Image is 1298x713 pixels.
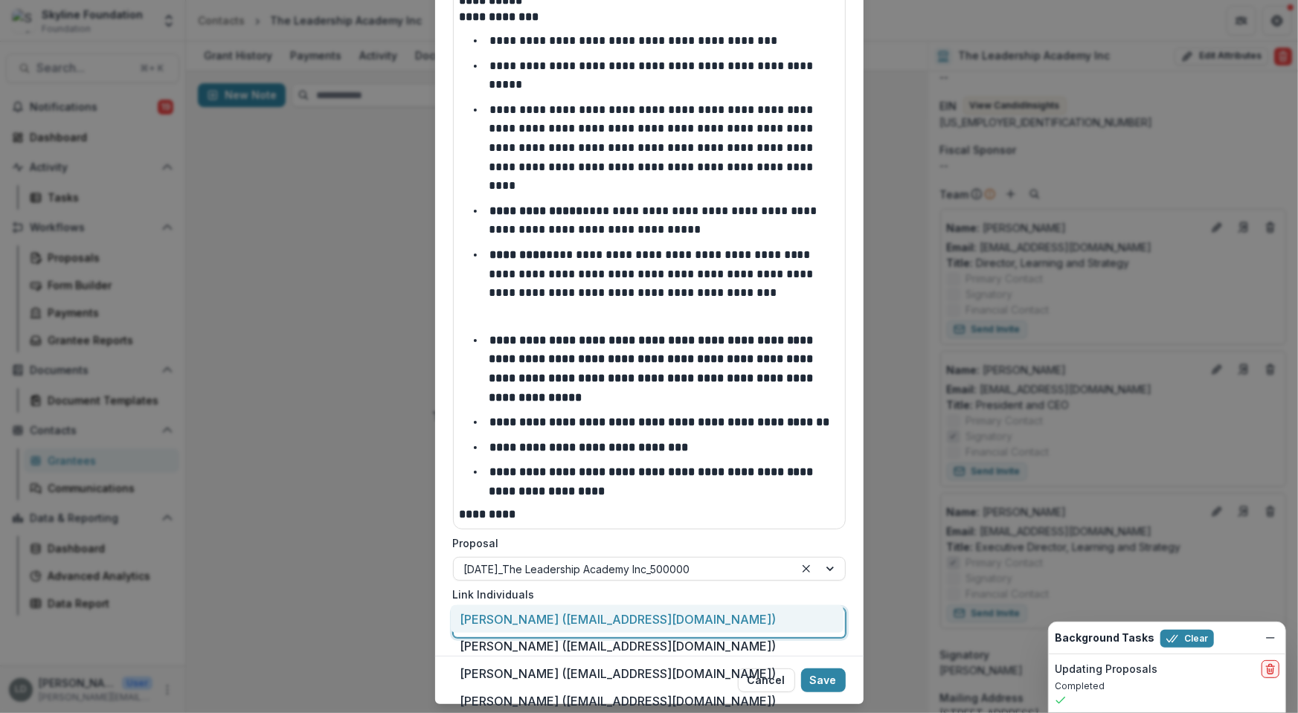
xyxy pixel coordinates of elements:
button: delete [1262,660,1279,678]
div: Clear selected options [797,560,815,578]
label: Proposal [453,535,837,551]
div: [PERSON_NAME] ([EMAIL_ADDRESS][DOMAIN_NAME]) [451,633,844,660]
h2: Background Tasks [1055,632,1154,645]
div: [PERSON_NAME] ([EMAIL_ADDRESS][DOMAIN_NAME]) [451,605,844,633]
p: Completed [1055,680,1279,693]
label: Link Individuals [453,587,837,602]
h2: Updating Proposals [1055,663,1157,676]
div: [PERSON_NAME] ([EMAIL_ADDRESS][DOMAIN_NAME]) [451,660,844,688]
button: Clear [1160,630,1214,648]
button: Dismiss [1262,629,1279,647]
